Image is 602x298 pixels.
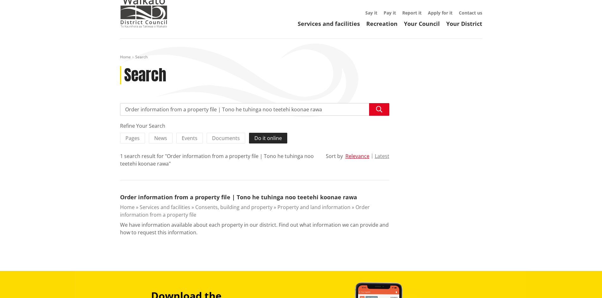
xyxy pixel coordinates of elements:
[384,10,396,16] a: Pay it
[375,153,389,159] button: Latest
[254,135,282,142] span: Do it online
[366,20,398,27] a: Recreation
[120,204,370,218] a: Order information from a property file
[120,152,316,167] div: 1 search result for "Order information from a property file | Tono he tuhinga noo teetehi koonae ...
[120,103,389,116] input: Search input
[120,221,389,236] p: We have information available about each property in our district. Find out what information we c...
[428,10,453,16] a: Apply for it
[404,20,440,27] a: Your Council
[298,20,360,27] a: Services and facilities
[124,66,166,85] h1: Search
[402,10,422,16] a: Report it
[326,152,343,160] div: Sort by
[277,204,350,211] a: Property and land information
[120,55,482,60] nav: breadcrumb
[345,153,369,159] button: Relevance
[135,54,148,60] span: Search
[154,135,167,142] span: News
[182,135,198,142] span: Events
[120,204,135,211] a: Home
[195,204,272,211] a: Consents, building and property
[573,272,596,294] iframe: Messenger Launcher
[140,204,190,211] a: Services and facilities
[120,193,357,201] a: Order information from a property file | Tono he tuhinga noo teetehi koonae rawa
[125,135,140,142] span: Pages
[212,135,240,142] span: Documents
[459,10,482,16] a: Contact us
[120,122,389,130] div: Refine Your Search
[120,54,131,60] a: Home
[365,10,377,16] a: Say it
[446,20,482,27] a: Your District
